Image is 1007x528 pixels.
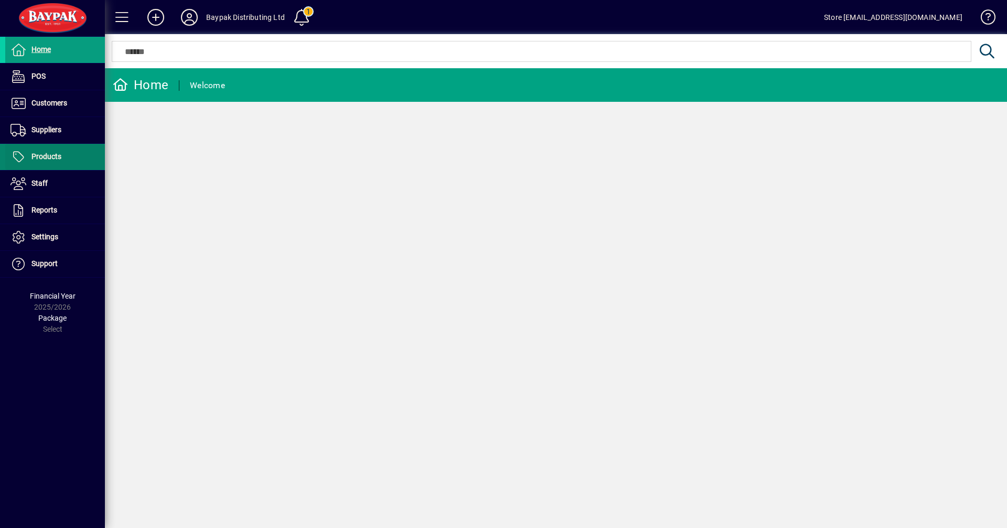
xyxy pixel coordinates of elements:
[5,144,105,170] a: Products
[31,72,46,80] span: POS
[190,77,225,94] div: Welcome
[31,206,57,214] span: Reports
[5,197,105,224] a: Reports
[31,152,61,161] span: Products
[31,45,51,54] span: Home
[973,2,994,36] a: Knowledge Base
[31,99,67,107] span: Customers
[5,90,105,117] a: Customers
[5,251,105,277] a: Support
[139,8,173,27] button: Add
[31,179,48,187] span: Staff
[30,292,76,300] span: Financial Year
[31,125,61,134] span: Suppliers
[5,117,105,143] a: Suppliers
[173,8,206,27] button: Profile
[31,233,58,241] span: Settings
[206,9,285,26] div: Baypak Distributing Ltd
[5,64,105,90] a: POS
[5,171,105,197] a: Staff
[113,77,168,93] div: Home
[31,259,58,268] span: Support
[38,314,67,322] span: Package
[5,224,105,250] a: Settings
[824,9,962,26] div: Store [EMAIL_ADDRESS][DOMAIN_NAME]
